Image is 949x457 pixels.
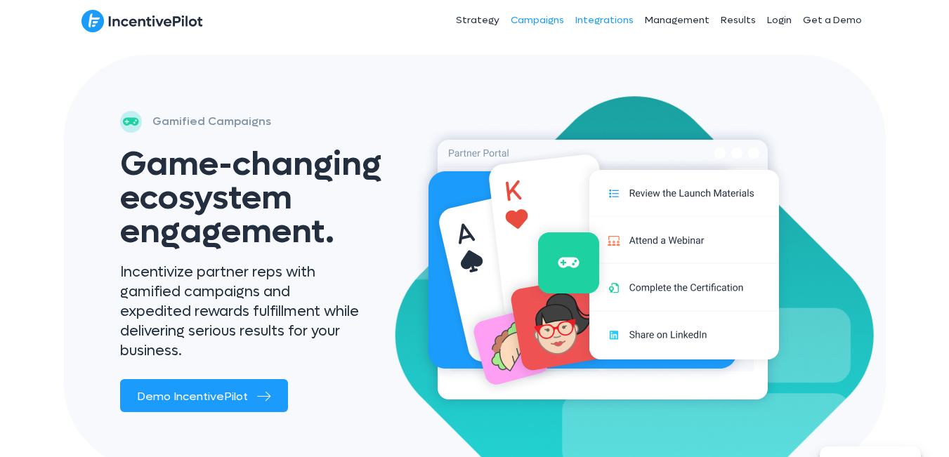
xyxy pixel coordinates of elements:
span: Game-changing ecosystem engagement. [120,142,381,253]
a: Management [639,3,715,38]
a: Campaigns [505,3,570,38]
img: activations-hero (2) [402,101,803,409]
img: IncentivePilot [81,9,203,33]
a: Results [715,3,761,38]
p: Gamified Campaigns [152,112,271,131]
a: Strategy [450,3,505,38]
nav: Header Menu [354,3,868,38]
a: Demo IncentivePilot [120,379,288,412]
p: Incentivize partner reps with gamified campaigns and expedited rewards fulfillment while deliveri... [120,263,362,361]
span: Demo IncentivePilot [137,389,248,404]
a: Get a Demo [797,3,868,38]
a: Integrations [570,3,639,38]
a: Login [761,3,797,38]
